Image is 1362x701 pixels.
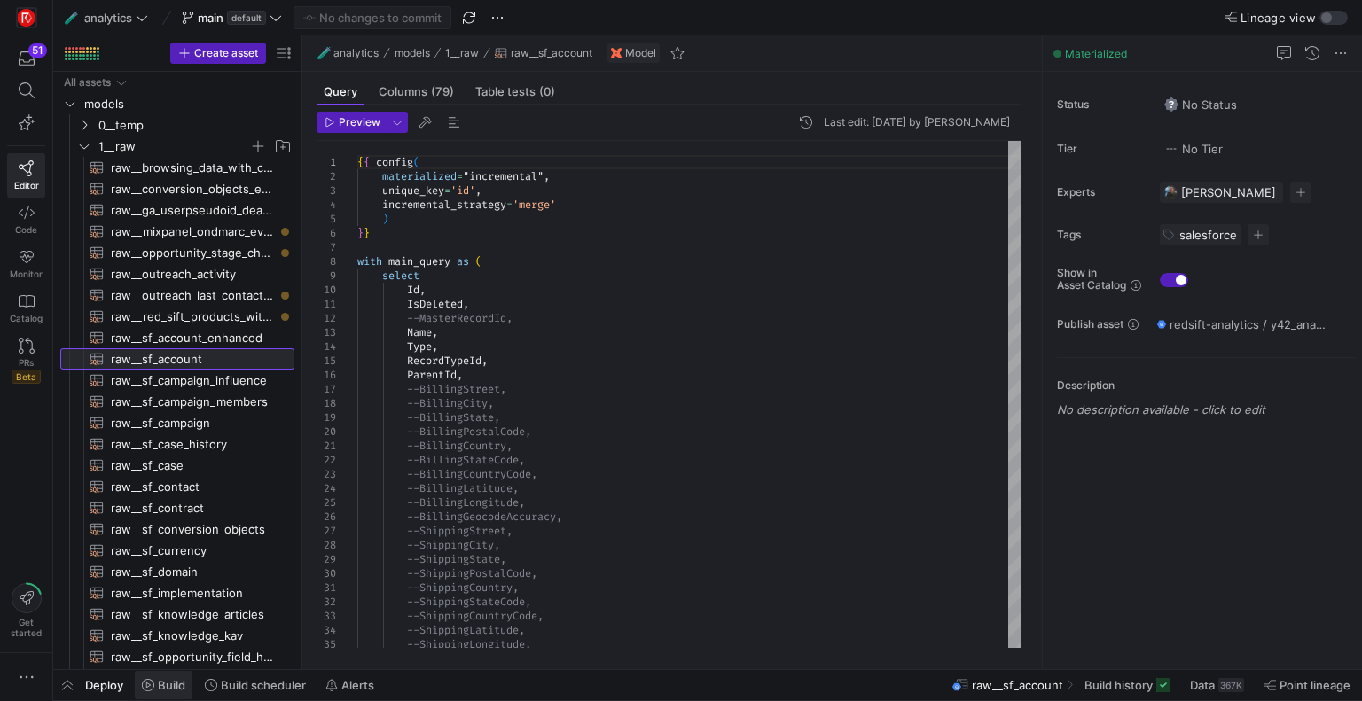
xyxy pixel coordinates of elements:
[407,439,513,453] span: --BillingCountry,
[317,47,330,59] span: 🧪
[317,269,336,283] div: 9
[463,169,544,183] span: "incremental"
[60,412,294,433] a: raw__sf_campaign​​​​​​​​​​
[60,391,294,412] div: Press SPACE to select this row.
[60,370,294,391] div: Press SPACE to select this row.
[60,561,294,582] div: Press SPACE to select this row.
[60,412,294,433] div: Press SPACE to select this row.
[1057,186,1146,199] span: Experts
[407,325,432,339] span: Name
[60,72,294,93] div: Press SPACE to select this row.
[1057,402,1355,417] p: No description available - click to edit
[177,6,286,29] button: maindefault
[111,179,274,199] span: raw__conversion_objects_enriched​​​​​​​​​​
[197,670,314,700] button: Build scheduler
[407,339,432,354] span: Type
[317,510,336,524] div: 26
[317,396,336,410] div: 18
[313,43,383,64] button: 🧪analytics
[98,115,292,136] span: 0__temp
[60,263,294,284] a: raw__outreach_activity​​​​​​​​​​
[12,370,41,384] span: Beta
[376,155,413,169] span: config
[60,433,294,455] div: Press SPACE to select this row.
[388,254,450,269] span: main_query
[65,12,77,24] span: 🧪
[475,183,481,198] span: ,
[475,254,481,269] span: (
[317,609,336,623] div: 33
[7,3,45,33] a: https://storage.googleapis.com/y42-prod-data-exchange/images/C0c2ZRu8XU2mQEXUlKrTCN4i0dD3czfOt8UZ...
[317,339,336,354] div: 14
[317,424,336,439] div: 20
[407,467,537,481] span: --BillingCountryCode,
[84,11,132,25] span: analytics
[1256,670,1358,700] button: Point lineage
[111,307,274,327] span: raw__red_sift_products_with_expanded_domains​​​​​​​​​​
[111,498,274,518] span: raw__sf_contract​​​​​​​​​​
[221,678,306,692] span: Build scheduler
[60,263,294,284] div: Press SPACE to select this row.
[413,155,419,169] span: (
[60,114,294,136] div: Press SPACE to select this row.
[395,47,430,59] span: models
[60,136,294,157] div: Press SPACE to select this row.
[60,242,294,263] div: Press SPACE to select this row.
[1065,47,1127,60] span: Materialized
[324,86,357,97] span: Query
[1163,185,1178,199] img: https://storage.googleapis.com/y42-prod-data-exchange/images/6IdsliWYEjCj6ExZYNtk9pMT8U8l8YHLguyz...
[111,243,274,263] span: raw__opportunity_stage_changes_history​​​​​​​​​​
[407,283,419,297] span: Id
[317,623,336,637] div: 34
[432,339,438,354] span: ,
[317,495,336,510] div: 25
[357,254,382,269] span: with
[60,199,294,221] a: raw__ga_userpseudoid_deanonymized​​​​​​​​​​
[64,76,111,89] div: All assets
[60,582,294,604] div: Press SPACE to select this row.
[382,183,444,198] span: unique_key
[317,552,336,566] div: 29
[382,169,457,183] span: materialized
[60,306,294,327] a: raw__red_sift_products_with_expanded_domains​​​​​​​​​​
[1057,98,1146,111] span: Status
[111,200,274,221] span: raw__ga_userpseudoid_deanonymized​​​​​​​​​​
[111,413,274,433] span: raw__sf_campaign​​​​​​​​​​
[60,327,294,348] a: raw__sf_account_enhanced​​​​​​​​​​
[317,354,336,368] div: 15
[111,392,274,412] span: raw__sf_campaign_members​​​​​​​​​​
[390,43,434,64] button: models
[317,670,382,700] button: Alerts
[111,328,274,348] span: raw__sf_account_enhanced​​​​​​​​​​
[407,297,463,311] span: IsDeleted
[625,47,656,59] span: Model
[1181,185,1276,199] span: [PERSON_NAME]
[407,453,525,467] span: --BillingStateCode,
[445,47,479,59] span: 1__raw
[60,476,294,497] a: raw__sf_contact​​​​​​​​​​
[111,604,274,625] span: raw__sf_knowledge_articles​​​​​​​​​​
[317,283,336,297] div: 10
[60,604,294,625] a: raw__sf_knowledge_articles​​​​​​​​​​
[60,540,294,561] a: raw__sf_currency​​​​​​​​​​
[111,222,274,242] span: raw__mixpanel_ondmarc_events​​​​​​​​​​
[60,582,294,604] a: raw__sf_implementation​​​​​​​​​​
[357,155,364,169] span: {
[60,625,294,646] a: raw__sf_knowledge_kav​​​​​​​​​​
[506,198,513,212] span: =
[475,86,555,97] span: Table tests
[60,221,294,242] div: Press SPACE to select this row.
[60,306,294,327] div: Press SPACE to select this row.
[11,617,42,638] span: Get started
[317,410,336,424] div: 19
[317,439,336,453] div: 21
[407,595,531,609] span: --ShippingStateCode,
[317,566,336,580] div: 30
[111,456,274,476] span: raw__sf_case​​​​​​​​​​
[10,313,43,323] span: Catalog
[382,269,419,283] span: select
[407,368,457,382] span: ParentId
[60,604,294,625] div: Press SPACE to select this row.
[1164,142,1178,156] img: No tier
[60,646,294,667] a: raw__sf_opportunity_field_history​​​​​​​​​​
